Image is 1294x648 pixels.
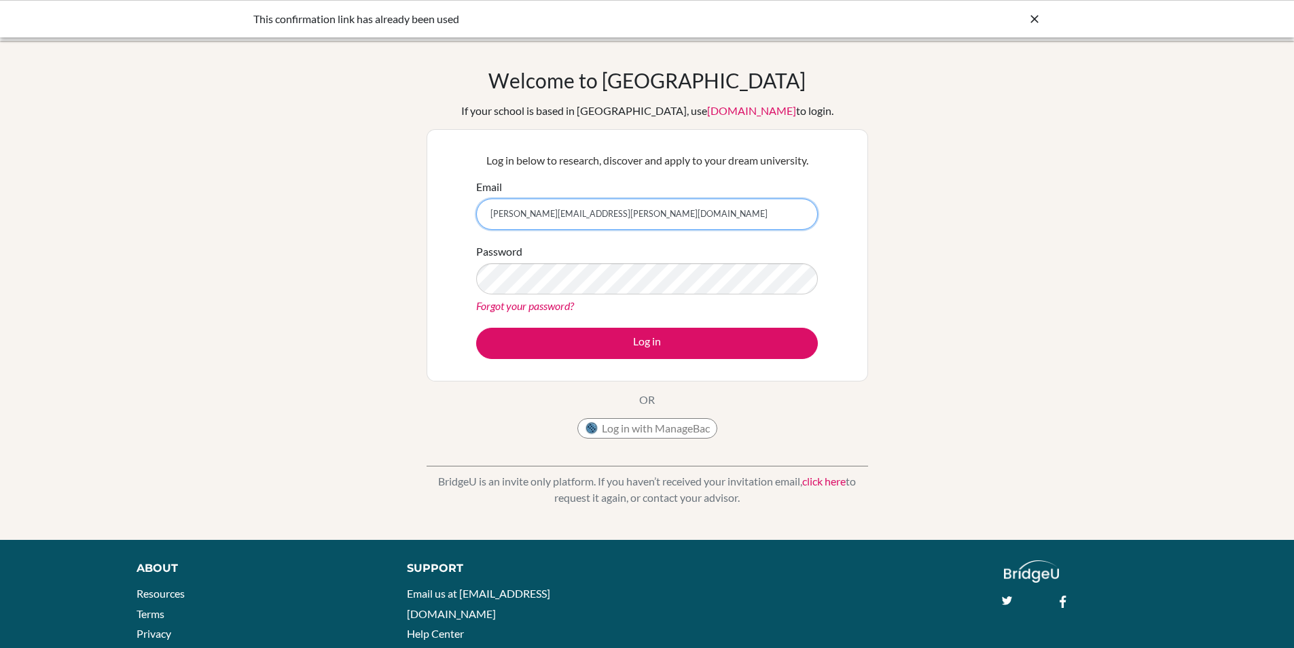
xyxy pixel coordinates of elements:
a: [DOMAIN_NAME] [707,104,796,117]
button: Log in with ManageBac [577,418,717,439]
p: BridgeU is an invite only platform. If you haven’t received your invitation email, to request it ... [427,473,868,506]
p: OR [639,392,655,408]
a: Privacy [137,627,171,640]
a: Terms [137,607,164,620]
div: Support [407,560,631,577]
img: logo_white@2x-f4f0deed5e89b7ecb1c2cc34c3e3d731f90f0f143d5ea2071677605dd97b5244.png [1004,560,1059,583]
a: Resources [137,587,185,600]
div: About [137,560,376,577]
div: If your school is based in [GEOGRAPHIC_DATA], use to login. [461,103,833,119]
p: Log in below to research, discover and apply to your dream university. [476,152,818,169]
label: Password [476,243,522,260]
a: Forgot your password? [476,299,574,312]
label: Email [476,179,502,195]
h1: Welcome to [GEOGRAPHIC_DATA] [488,68,806,92]
a: Email us at [EMAIL_ADDRESS][DOMAIN_NAME] [407,587,550,620]
a: click here [802,475,846,488]
a: Help Center [407,627,464,640]
div: This confirmation link has already been used [253,11,838,27]
button: Log in [476,328,818,359]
